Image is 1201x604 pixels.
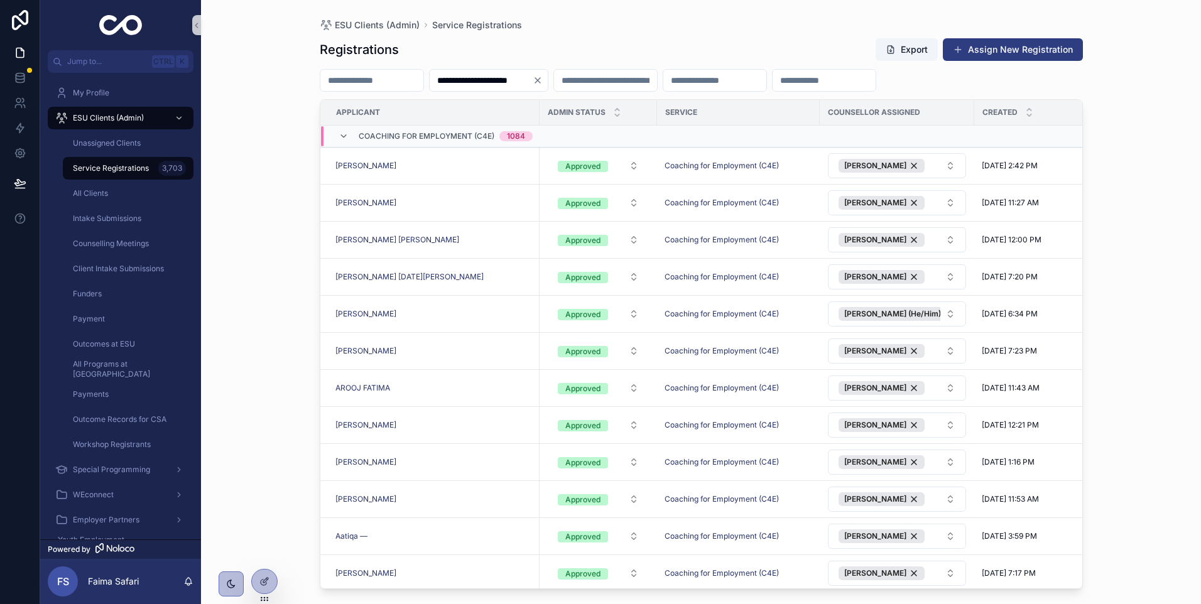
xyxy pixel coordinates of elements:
span: All Programs at [GEOGRAPHIC_DATA] [73,359,181,379]
button: Select Button [548,191,649,214]
a: [DATE] 11:27 AM [982,198,1084,208]
div: Approved [565,568,600,580]
span: [PERSON_NAME] [844,383,906,393]
span: [PERSON_NAME] [844,420,906,430]
a: [DATE] 11:53 AM [982,494,1084,504]
a: Select Button [547,302,649,326]
a: [PERSON_NAME] [335,494,532,504]
button: Unselect 8 [839,529,925,543]
a: [DATE] 7:17 PM [982,568,1084,578]
a: Select Button [827,338,967,364]
a: Coaching for Employment (C4E) [665,494,779,504]
a: Select Button [827,560,967,586]
a: Coaching for Employment (C4E) [665,272,779,282]
div: Approved [565,383,600,394]
a: Service Registrations [432,19,522,31]
span: [PERSON_NAME] [844,494,906,504]
a: [DATE] 12:00 PM [982,235,1084,245]
span: Service [665,107,697,117]
span: Jump to... [67,57,147,67]
span: [DATE] 3:59 PM [982,531,1037,541]
a: Coaching for Employment (C4E) [665,568,812,578]
span: [DATE] 7:17 PM [982,568,1036,578]
a: ESU Clients (Admin) [48,107,193,129]
span: ESU Clients (Admin) [73,113,144,123]
a: Intake Submissions [63,207,193,230]
a: Coaching for Employment (C4E) [665,420,812,430]
button: Select Button [548,562,649,585]
a: Funders [63,283,193,305]
button: Unselect 7 [839,455,925,469]
span: Outcomes at ESU [73,339,135,349]
button: Export [876,38,938,61]
a: [PERSON_NAME] [335,457,532,467]
a: Outcome Records for CSA [63,408,193,431]
span: [PERSON_NAME] [PERSON_NAME] [335,235,459,245]
span: Applicant [336,107,380,117]
a: Coaching for Employment (C4E) [665,309,812,319]
a: Select Button [547,561,649,585]
span: [PERSON_NAME] [844,531,906,541]
span: [DATE] 11:43 AM [982,383,1040,393]
a: All Clients [63,182,193,205]
span: Powered by [48,544,90,554]
button: Unselect 9 [839,381,925,395]
a: Coaching for Employment (C4E) [665,457,812,467]
a: Coaching for Employment (C4E) [665,309,779,319]
span: Payment [73,314,105,324]
button: Select Button [828,227,966,252]
a: Assign New Registration [943,38,1083,61]
a: Aatiqa — [335,531,532,541]
span: [PERSON_NAME] [844,235,906,245]
button: Select Button [548,154,649,177]
a: AROOJ FATIMA [335,383,390,393]
button: Select Button [828,487,966,512]
a: Select Button [827,153,967,179]
button: Select Button [828,450,966,475]
div: Approved [565,272,600,283]
a: Coaching for Employment (C4E) [665,420,779,430]
button: Select Button [548,377,649,399]
a: Coaching for Employment (C4E) [665,494,812,504]
span: [DATE] 7:23 PM [982,346,1037,356]
a: Select Button [827,264,967,290]
a: [DATE] 3:59 PM [982,531,1084,541]
span: [DATE] 2:42 PM [982,161,1038,171]
button: Select Button [828,413,966,438]
span: Coaching for Employment (C4E) [665,235,779,245]
a: [PERSON_NAME] [DATE][PERSON_NAME] [335,272,484,282]
span: [PERSON_NAME] [335,161,396,171]
a: Coaching for Employment (C4E) [665,531,812,541]
a: Coaching for Employment (C4E) [665,272,812,282]
button: Unselect 12 [839,307,959,321]
div: Approved [565,494,600,505]
a: [PERSON_NAME] [335,494,396,504]
h1: Registrations [320,41,399,58]
a: [PERSON_NAME] [335,198,396,208]
button: Select Button [548,488,649,510]
a: Coaching for Employment (C4E) [665,198,812,208]
span: Intake Submissions [73,213,141,224]
a: Select Button [827,486,967,512]
a: AROOJ FATIMA [335,383,532,393]
div: 3,703 [158,161,186,176]
span: Employer Partners [73,515,139,525]
button: Unselect 9 [839,196,925,210]
span: Special Programming [73,465,150,475]
span: Coaching for Employment (C4E) [665,346,779,356]
a: [PERSON_NAME] [335,309,532,319]
button: Select Button [548,525,649,547]
a: Outcomes at ESU [63,333,193,355]
a: Select Button [547,413,649,437]
button: Select Button [548,266,649,288]
a: Special Programming [48,458,193,481]
a: Select Button [827,449,967,475]
span: [DATE] 6:34 PM [982,309,1038,319]
span: Admin Status [548,107,606,117]
button: Select Button [548,340,649,362]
